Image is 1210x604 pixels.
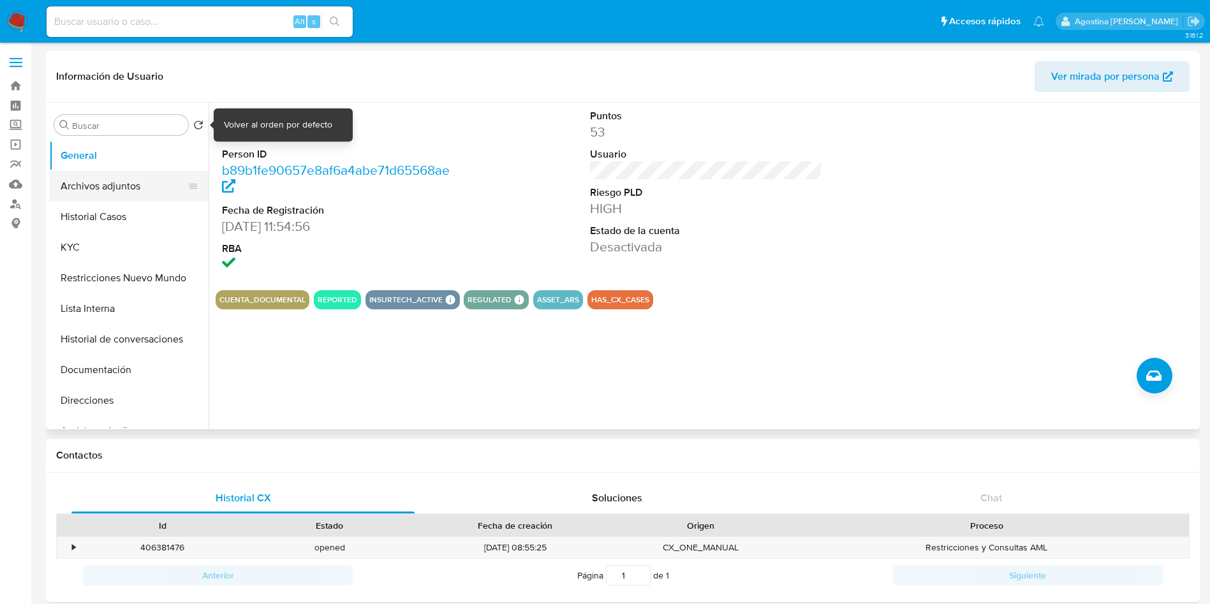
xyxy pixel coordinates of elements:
[321,13,348,31] button: search-icon
[56,449,1190,462] h1: Contactos
[590,147,823,161] dt: Usuario
[590,238,823,256] dd: Desactivada
[49,293,209,324] button: Lista Interna
[1075,15,1183,27] p: agostina.faruolo@mercadolibre.com
[224,119,332,131] div: Volver al orden por defecto
[222,161,450,197] a: b89b1fe90657e8af6a4abe71d65568ae
[193,120,203,134] button: Volver al orden por defecto
[255,519,404,532] div: Estado
[590,200,823,217] dd: HIGH
[1035,61,1190,92] button: Ver mirada por persona
[590,186,823,200] dt: Riesgo PLD
[666,569,669,582] span: 1
[72,120,183,131] input: Buscar
[422,519,609,532] div: Fecha de creación
[222,217,455,235] dd: [DATE] 11:54:56
[49,416,209,446] button: Anticipos de dinero
[893,565,1163,586] button: Siguiente
[980,490,1002,505] span: Chat
[793,519,1180,532] div: Proceso
[295,15,305,27] span: Alt
[59,120,70,130] button: Buscar
[216,490,271,505] span: Historial CX
[246,537,413,558] div: opened
[949,15,1021,28] span: Accesos rápidos
[592,490,642,505] span: Soluciones
[590,109,823,123] dt: Puntos
[1187,15,1200,28] a: Salir
[626,519,776,532] div: Origen
[413,537,617,558] div: [DATE] 08:55:25
[222,203,455,217] dt: Fecha de Registración
[49,263,209,293] button: Restricciones Nuevo Mundo
[1051,61,1160,92] span: Ver mirada por persona
[88,519,237,532] div: Id
[222,242,455,256] dt: RBA
[590,123,823,141] dd: 53
[1033,16,1044,27] a: Notificaciones
[49,140,209,171] button: General
[72,541,75,554] div: •
[312,15,316,27] span: s
[56,70,163,83] h1: Información de Usuario
[83,565,353,586] button: Anterior
[49,171,198,202] button: Archivos adjuntos
[49,324,209,355] button: Historial de conversaciones
[617,537,785,558] div: CX_ONE_MANUAL
[590,224,823,238] dt: Estado de la cuenta
[577,565,669,586] span: Página de
[785,537,1189,558] div: Restricciones y Consultas AML
[49,355,209,385] button: Documentación
[49,232,209,263] button: KYC
[222,147,455,161] dt: Person ID
[49,385,209,416] button: Direcciones
[49,202,209,232] button: Historial Casos
[47,13,353,30] input: Buscar usuario o caso...
[79,537,246,558] div: 406381476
